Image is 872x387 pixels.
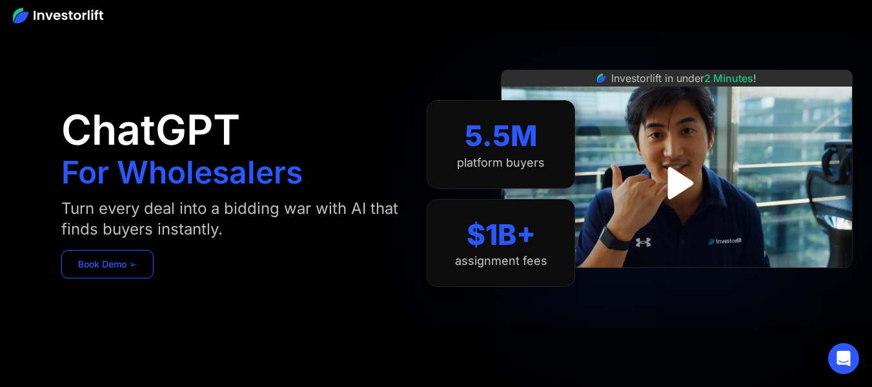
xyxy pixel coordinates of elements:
[457,156,545,170] div: platform buyers
[611,70,756,86] div: Investorlift in under !
[61,198,401,240] div: Turn every deal into a bidding war with AI that finds buyers instantly.
[648,154,705,212] a: open lightbox
[465,119,538,153] div: 5.5M
[61,250,154,278] a: Book Demo ➢
[467,218,536,252] div: $1B+
[828,343,859,374] div: Open Intercom Messenger
[61,109,240,151] h1: ChatGPT
[455,254,547,268] div: assignment fees
[580,275,774,290] iframe: Customer reviews powered by Trustpilot
[704,72,753,85] span: 2 Minutes
[61,157,303,188] h1: For Wholesalers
